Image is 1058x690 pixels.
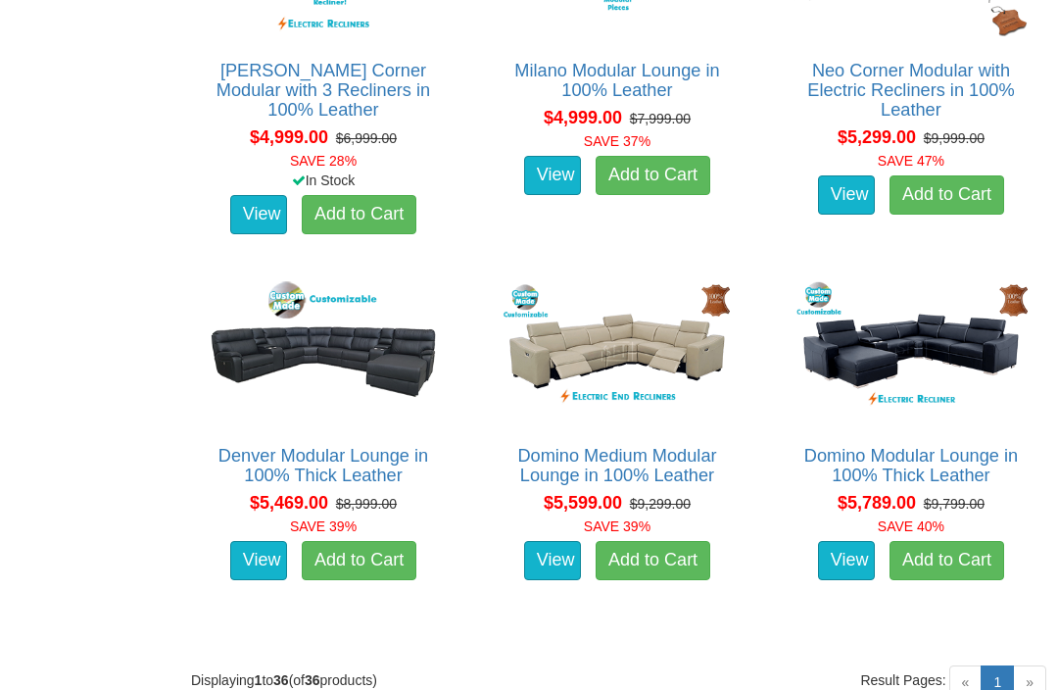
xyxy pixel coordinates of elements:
font: SAVE 39% [290,518,357,534]
div: Displaying to (of products) [176,670,617,690]
a: Add to Cart [596,156,710,195]
span: $5,299.00 [838,127,916,147]
span: Result Pages: [860,670,945,690]
font: SAVE 28% [290,153,357,169]
span: $5,789.00 [838,493,916,513]
a: View [524,541,581,580]
a: Milano Modular Lounge in 100% Leather [514,61,719,100]
span: $4,999.00 [250,127,328,147]
font: SAVE 40% [878,518,944,534]
strong: 1 [255,672,263,688]
strong: 36 [305,672,320,688]
del: $6,999.00 [336,130,397,146]
a: Domino Modular Lounge in 100% Thick Leather [804,446,1018,485]
a: View [524,156,581,195]
font: SAVE 39% [584,518,650,534]
a: Add to Cart [596,541,710,580]
a: Neo Corner Modular with Electric Recliners in 100% Leather [807,61,1014,120]
img: Domino Modular Lounge in 100% Thick Leather [790,276,1033,426]
font: SAVE 37% [584,133,650,149]
span: $5,599.00 [544,493,622,513]
del: $9,999.00 [924,130,985,146]
a: View [818,175,875,215]
a: Add to Cart [890,541,1004,580]
a: Add to Cart [890,175,1004,215]
del: $9,299.00 [630,496,691,512]
a: View [818,541,875,580]
div: In Stock [187,171,459,190]
strong: 36 [273,672,289,688]
span: $4,999.00 [544,108,622,127]
img: Domino Medium Modular Lounge in 100% Leather [496,276,739,426]
a: View [230,541,287,580]
img: Denver Modular Lounge in 100% Thick Leather [202,276,445,426]
a: [PERSON_NAME] Corner Modular with 3 Recliners in 100% Leather [216,61,430,120]
span: $5,469.00 [250,493,328,513]
del: $7,999.00 [630,111,691,126]
font: SAVE 47% [878,153,944,169]
del: $8,999.00 [336,496,397,512]
a: Denver Modular Lounge in 100% Thick Leather [218,446,428,485]
a: Add to Cart [302,195,416,234]
a: View [230,195,287,234]
a: Domino Medium Modular Lounge in 100% Leather [517,446,716,485]
a: Add to Cart [302,541,416,580]
del: $9,799.00 [924,496,985,512]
